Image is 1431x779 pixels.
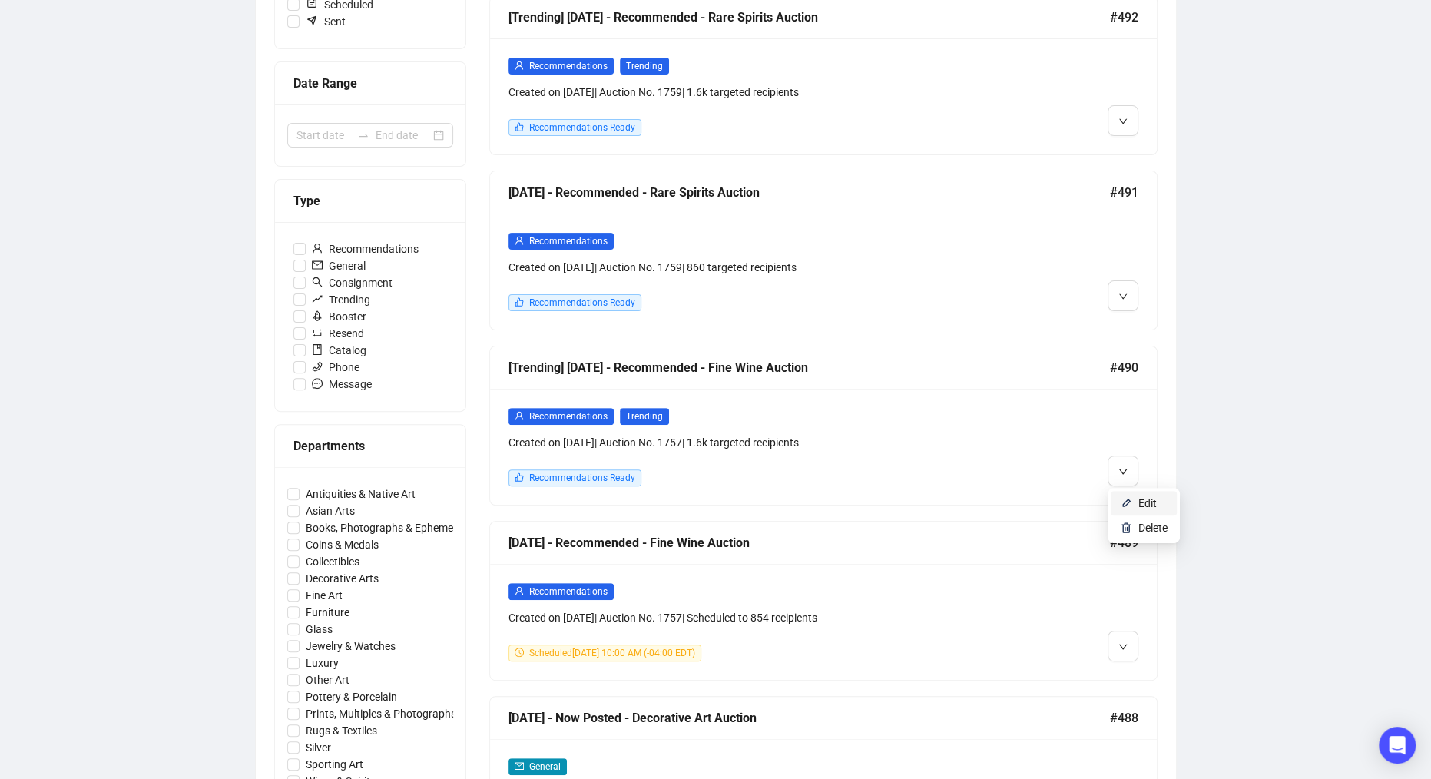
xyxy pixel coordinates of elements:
[300,13,352,30] span: Sent
[1110,8,1138,27] span: #492
[293,436,447,456] div: Departments
[508,84,979,101] div: Created on [DATE] | Auction No. 1759 | 1.6k targeted recipients
[508,533,1110,552] div: [DATE] - Recommended - Fine Wine Auction
[1118,467,1128,476] span: down
[300,756,369,773] span: Sporting Art
[529,586,608,597] span: Recommendations
[300,671,356,688] span: Other Art
[296,127,351,144] input: Start date
[312,293,323,304] span: rise
[489,346,1158,506] a: [Trending] [DATE] - Recommended - Fine Wine Auction#490userRecommendationsTrendingCreated on [DAT...
[312,361,323,372] span: phone
[515,61,524,70] span: user
[489,171,1158,330] a: [DATE] - Recommended - Rare Spirits Auction#491userRecommendationsCreated on [DATE]| Auction No. ...
[300,688,403,705] span: Pottery & Porcelain
[489,521,1158,681] a: [DATE] - Recommended - Fine Wine Auction#489userRecommendationsCreated on [DATE]| Auction No. 175...
[300,655,345,671] span: Luxury
[508,609,979,626] div: Created on [DATE] | Auction No. 1757 | Scheduled to 854 recipients
[300,587,349,604] span: Fine Art
[515,122,524,131] span: like
[515,761,524,771] span: mail
[306,325,370,342] span: Resend
[515,297,524,307] span: like
[529,297,635,308] span: Recommendations Ready
[1120,497,1132,509] img: svg+xml;base64,PHN2ZyB4bWxucz0iaHR0cDovL3d3dy53My5vcmcvMjAwMC9zdmciIHhtbG5zOnhsaW5rPSJodHRwOi8vd3...
[300,486,422,502] span: Antiquities & Native Art
[293,74,447,93] div: Date Range
[1110,358,1138,377] span: #490
[300,536,385,553] span: Coins & Medals
[300,705,462,722] span: Prints, Multiples & Photographs
[312,310,323,321] span: rocket
[620,408,669,425] span: Trending
[508,183,1110,202] div: [DATE] - Recommended - Rare Spirits Auction
[306,342,373,359] span: Catalog
[515,648,524,657] span: clock-circle
[300,739,337,756] span: Silver
[306,240,425,257] span: Recommendations
[1110,183,1138,202] span: #491
[312,260,323,270] span: mail
[306,257,372,274] span: General
[515,586,524,595] span: user
[515,472,524,482] span: like
[1110,708,1138,728] span: #488
[1379,727,1416,764] div: Open Intercom Messenger
[300,604,356,621] span: Furniture
[293,191,447,210] div: Type
[529,122,635,133] span: Recommendations Ready
[1120,522,1132,534] img: svg+xml;base64,PHN2ZyB4bWxucz0iaHR0cDovL3d3dy53My5vcmcvMjAwMC9zdmciIHhtbG5zOnhsaW5rPSJodHRwOi8vd3...
[357,129,369,141] span: to
[312,327,323,338] span: retweet
[306,291,376,308] span: Trending
[529,761,561,772] span: General
[515,236,524,245] span: user
[312,344,323,355] span: book
[529,61,608,71] span: Recommendations
[306,308,373,325] span: Booster
[1138,497,1157,509] span: Edit
[529,472,635,483] span: Recommendations Ready
[300,502,361,519] span: Asian Arts
[529,648,695,658] span: Scheduled [DATE] 10:00 AM (-04:00 EDT)
[1138,522,1168,534] span: Delete
[357,129,369,141] span: swap-right
[376,127,430,144] input: End date
[1118,642,1128,651] span: down
[306,359,366,376] span: Phone
[508,259,979,276] div: Created on [DATE] | Auction No. 1759 | 860 targeted recipients
[312,378,323,389] span: message
[508,8,1110,27] div: [Trending] [DATE] - Recommended - Rare Spirits Auction
[300,570,385,587] span: Decorative Arts
[508,434,979,451] div: Created on [DATE] | Auction No. 1757 | 1.6k targeted recipients
[508,358,1110,377] div: [Trending] [DATE] - Recommended - Fine Wine Auction
[515,411,524,420] span: user
[620,58,669,75] span: Trending
[529,236,608,247] span: Recommendations
[508,708,1110,728] div: [DATE] - Now Posted - Decorative Art Auction
[300,621,339,638] span: Glass
[1118,292,1128,301] span: down
[312,277,323,287] span: search
[300,519,469,536] span: Books, Photographs & Ephemera
[300,553,366,570] span: Collectibles
[306,376,378,393] span: Message
[1118,117,1128,126] span: down
[312,243,323,254] span: user
[306,274,399,291] span: Consignment
[300,638,402,655] span: Jewelry & Watches
[300,722,383,739] span: Rugs & Textiles
[529,411,608,422] span: Recommendations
